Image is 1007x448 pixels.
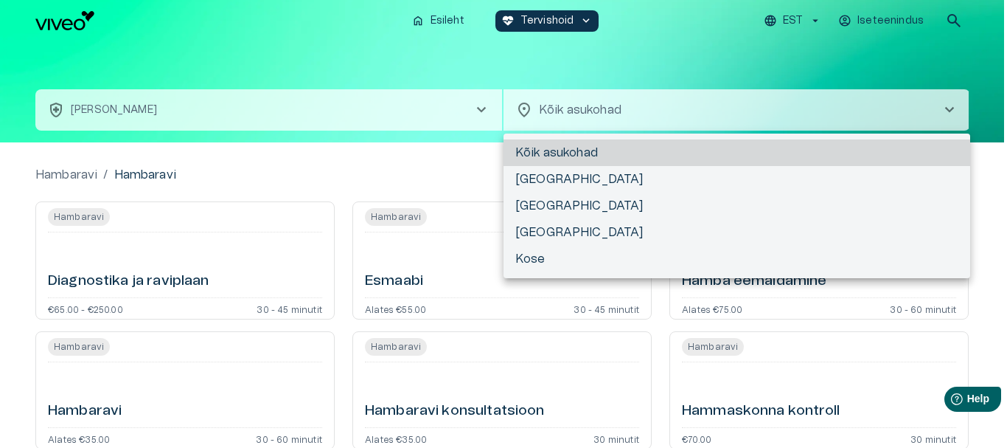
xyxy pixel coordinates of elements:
li: [GEOGRAPHIC_DATA] [503,166,970,193]
iframe: Help widget launcher [892,381,1007,422]
li: Kõik asukohad [503,139,970,166]
li: Kose [503,246,970,272]
li: [GEOGRAPHIC_DATA] [503,219,970,246]
li: [GEOGRAPHIC_DATA] [503,193,970,219]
